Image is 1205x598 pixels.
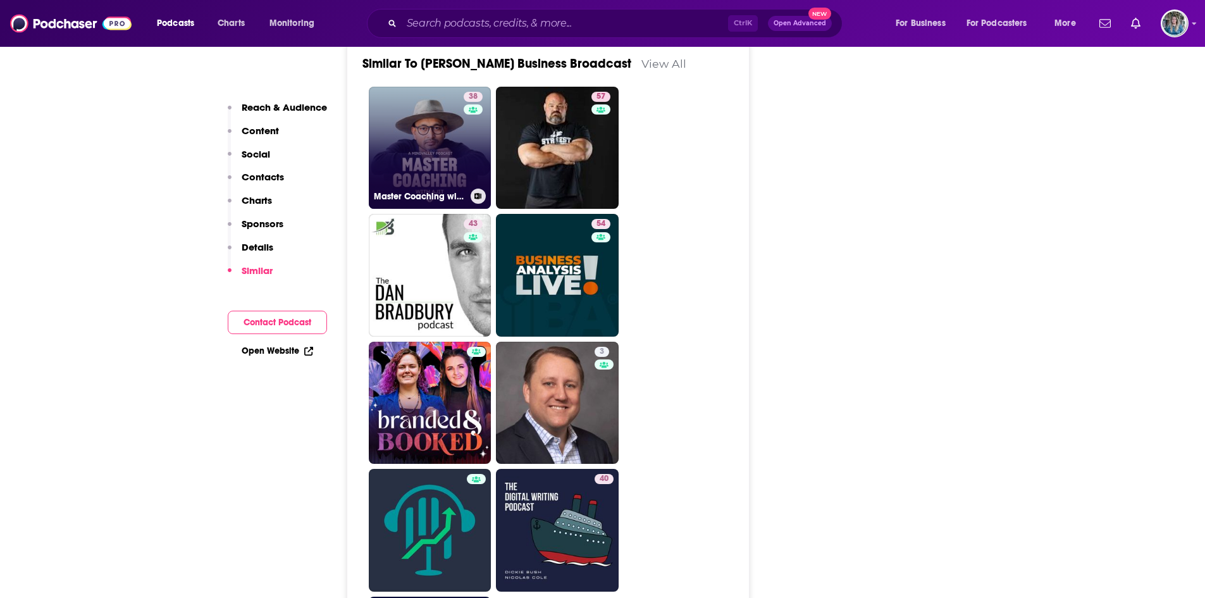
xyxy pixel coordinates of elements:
[641,57,686,70] a: View All
[242,171,284,183] p: Contacts
[228,311,327,334] button: Contact Podcast
[242,218,283,230] p: Sponsors
[887,13,961,34] button: open menu
[228,265,273,288] button: Similar
[768,16,832,31] button: Open AdvancedNew
[218,15,245,32] span: Charts
[369,214,491,337] a: 43
[1046,13,1092,34] button: open menu
[228,101,327,125] button: Reach & Audience
[896,15,946,32] span: For Business
[228,241,273,265] button: Details
[496,469,619,592] a: 40
[242,148,270,160] p: Social
[496,342,619,464] a: 3
[1126,13,1146,34] a: Show notifications dropdown
[496,214,619,337] a: 54
[967,15,1027,32] span: For Podcasters
[1161,9,1189,37] span: Logged in as EllaDavidson
[242,194,272,206] p: Charts
[242,265,273,277] p: Similar
[774,20,826,27] span: Open Advanced
[496,87,619,209] a: 57
[362,56,631,72] a: Similar To [PERSON_NAME] Business Broadcast
[369,87,491,209] a: 38Master Coaching with [PERSON_NAME]
[595,347,609,357] a: 3
[595,474,614,484] a: 40
[469,90,478,103] span: 38
[228,125,279,148] button: Content
[591,219,610,229] a: 54
[402,13,728,34] input: Search podcasts, credits, & more...
[728,15,758,32] span: Ctrl K
[808,8,831,20] span: New
[464,92,483,102] a: 38
[591,92,610,102] a: 57
[269,15,314,32] span: Monitoring
[374,191,466,202] h3: Master Coaching with [PERSON_NAME]
[228,218,283,241] button: Sponsors
[596,90,605,103] span: 57
[10,11,132,35] img: Podchaser - Follow, Share and Rate Podcasts
[242,346,313,356] a: Open Website
[209,13,252,34] a: Charts
[157,15,194,32] span: Podcasts
[1161,9,1189,37] img: User Profile
[148,13,211,34] button: open menu
[464,219,483,229] a: 43
[596,218,605,230] span: 54
[242,101,327,113] p: Reach & Audience
[469,218,478,230] span: 43
[228,171,284,194] button: Contacts
[379,9,855,38] div: Search podcasts, credits, & more...
[242,241,273,253] p: Details
[242,125,279,137] p: Content
[261,13,331,34] button: open menu
[1054,15,1076,32] span: More
[600,346,604,358] span: 3
[228,148,270,171] button: Social
[600,473,609,485] span: 40
[228,194,272,218] button: Charts
[958,13,1046,34] button: open menu
[1094,13,1116,34] a: Show notifications dropdown
[1161,9,1189,37] button: Show profile menu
